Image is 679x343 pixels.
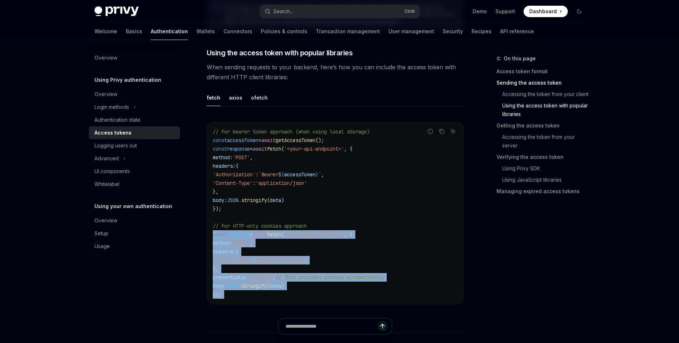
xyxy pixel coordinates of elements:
span: 'POST' [233,154,250,161]
span: ( [267,283,270,289]
span: // For HTTP-only cookies approach [213,223,307,229]
span: getAccessToken [276,137,315,143]
a: UI components [89,165,180,178]
span: , [250,240,253,246]
span: , [250,154,253,161]
span: 'application/json' [256,180,307,186]
div: fetch [207,89,220,106]
h5: Using Privy authentication [94,76,161,84]
span: } [315,171,318,178]
a: Logging users out [89,139,180,152]
span: ( [281,231,284,238]
span: const [213,137,227,143]
span: , [321,171,324,178]
span: ) [281,283,284,289]
span: stringify [241,283,267,289]
span: await [253,146,267,152]
span: On this page [504,54,536,63]
span: = [258,137,261,143]
button: Copy the contents from the code block [437,127,446,136]
span: { [236,163,238,169]
span: Dashboard [529,8,557,15]
span: JSON [227,197,238,203]
a: Access token format [497,66,591,77]
span: credentials: [213,274,247,281]
a: Security [443,23,463,40]
div: Authentication state [94,116,140,124]
span: = [250,231,253,238]
span: method: [213,154,233,161]
span: // For bearer token approach (when using local storage) [213,128,370,135]
span: When sending requests to your backend, here’s how you can include the access token with different... [207,62,464,82]
a: API reference [500,23,534,40]
span: stringify [241,197,267,203]
input: Ask a question... [286,318,377,334]
a: Authentication state [89,114,180,126]
div: Overview [94,216,117,225]
span: }); [213,206,221,212]
span: fetch [267,146,281,152]
div: Setup [94,229,108,238]
a: Whitelabel [89,178,180,191]
span: ( [281,146,284,152]
a: Support [495,8,515,15]
span: method: [213,240,233,246]
span: . [238,283,241,289]
button: Open search [260,5,420,18]
span: : [253,180,256,186]
div: Login methods [94,103,129,111]
a: Accessing the token from your client [497,89,591,100]
span: 'include' [247,274,273,281]
div: ofetch [251,89,268,106]
span: , { [344,231,353,238]
a: Policies & controls [261,23,307,40]
button: Ask AI [448,127,458,136]
div: Logging users out [94,141,137,150]
span: '<your-api-endpoint>' [284,146,344,152]
span: '<your-api-endpoint>' [284,231,344,238]
a: Access tokens [89,126,180,139]
span: ` [318,171,321,178]
a: Transaction management [316,23,380,40]
div: Overview [94,54,117,62]
span: ( [267,197,270,203]
a: Usage [89,240,180,253]
a: Setup [89,227,180,240]
span: = [250,146,253,152]
span: body: [213,197,227,203]
span: headers: [213,248,236,255]
span: , { [344,146,353,152]
span: }, [213,266,218,272]
span: data [270,197,281,203]
a: Authentication [151,23,188,40]
div: Search... [273,7,293,16]
span: : [256,171,258,178]
a: Dashboard [524,6,568,17]
span: await [253,231,267,238]
span: const [213,146,227,152]
button: Toggle dark mode [573,6,585,17]
button: Report incorrect code [426,127,435,136]
span: { [236,248,238,255]
span: ) [281,197,284,203]
span: Using the access token with popular libraries [207,48,353,58]
a: Verifying the access token [497,151,591,163]
div: UI components [94,167,130,176]
a: Sending the access token [497,77,591,89]
span: 'POST' [233,240,250,246]
div: axios [229,89,242,106]
a: Using Privy SDK [497,163,591,174]
a: Overview [89,214,180,227]
div: Usage [94,242,110,251]
span: // This includes cookies automatically [276,274,384,281]
a: Connectors [223,23,252,40]
span: }); [213,291,221,298]
div: Overview [94,90,117,99]
span: 'application/json' [256,257,307,263]
span: JSON [227,283,238,289]
a: Getting the access token [497,120,591,131]
span: ${ [278,171,284,178]
span: 'Content-Type' [213,257,253,263]
span: body: [213,283,227,289]
span: : [253,257,256,263]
